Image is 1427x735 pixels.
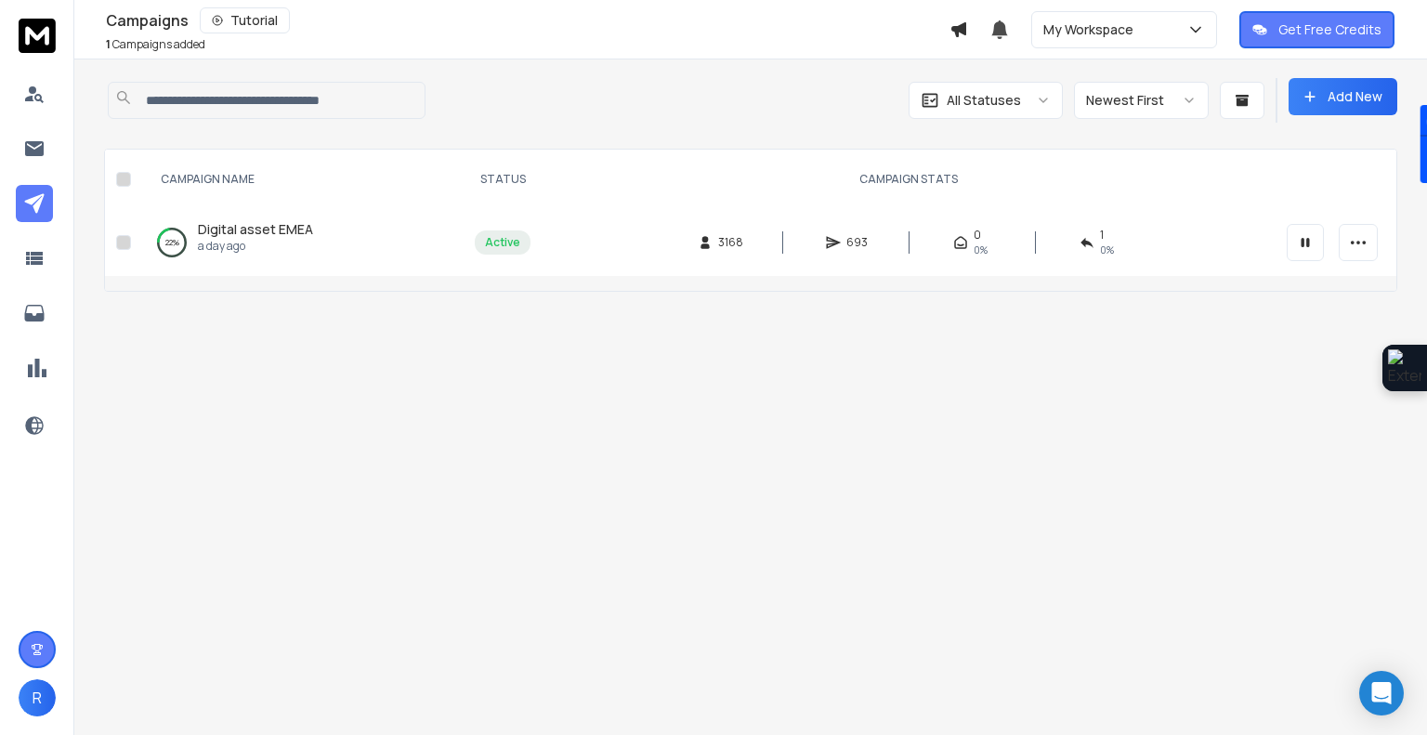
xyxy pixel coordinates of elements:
span: 1 [106,36,111,52]
a: Digital asset EMEA [198,220,313,239]
div: Active [485,235,520,250]
td: 22%Digital asset EMEAa day ago [138,209,464,276]
button: R [19,679,56,716]
div: Campaigns [106,7,949,33]
img: Extension Icon [1388,349,1421,387]
button: Add New [1289,78,1397,115]
span: 0 [974,228,981,243]
p: Campaigns added [106,37,205,52]
p: All Statuses [947,91,1021,110]
th: CAMPAIGN STATS [542,150,1276,209]
span: 0 % [1100,243,1114,257]
p: Get Free Credits [1278,20,1381,39]
span: 693 [846,235,868,250]
span: 0% [974,243,988,257]
div: Open Intercom Messenger [1359,671,1404,715]
span: 3168 [718,235,743,250]
span: Digital asset EMEA [198,220,313,238]
th: CAMPAIGN NAME [138,150,464,209]
p: 22 % [165,233,179,252]
span: 1 [1100,228,1104,243]
th: STATUS [464,150,542,209]
p: My Workspace [1043,20,1141,39]
button: Newest First [1074,82,1209,119]
p: a day ago [198,239,313,254]
button: Get Free Credits [1239,11,1394,48]
button: Tutorial [200,7,290,33]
